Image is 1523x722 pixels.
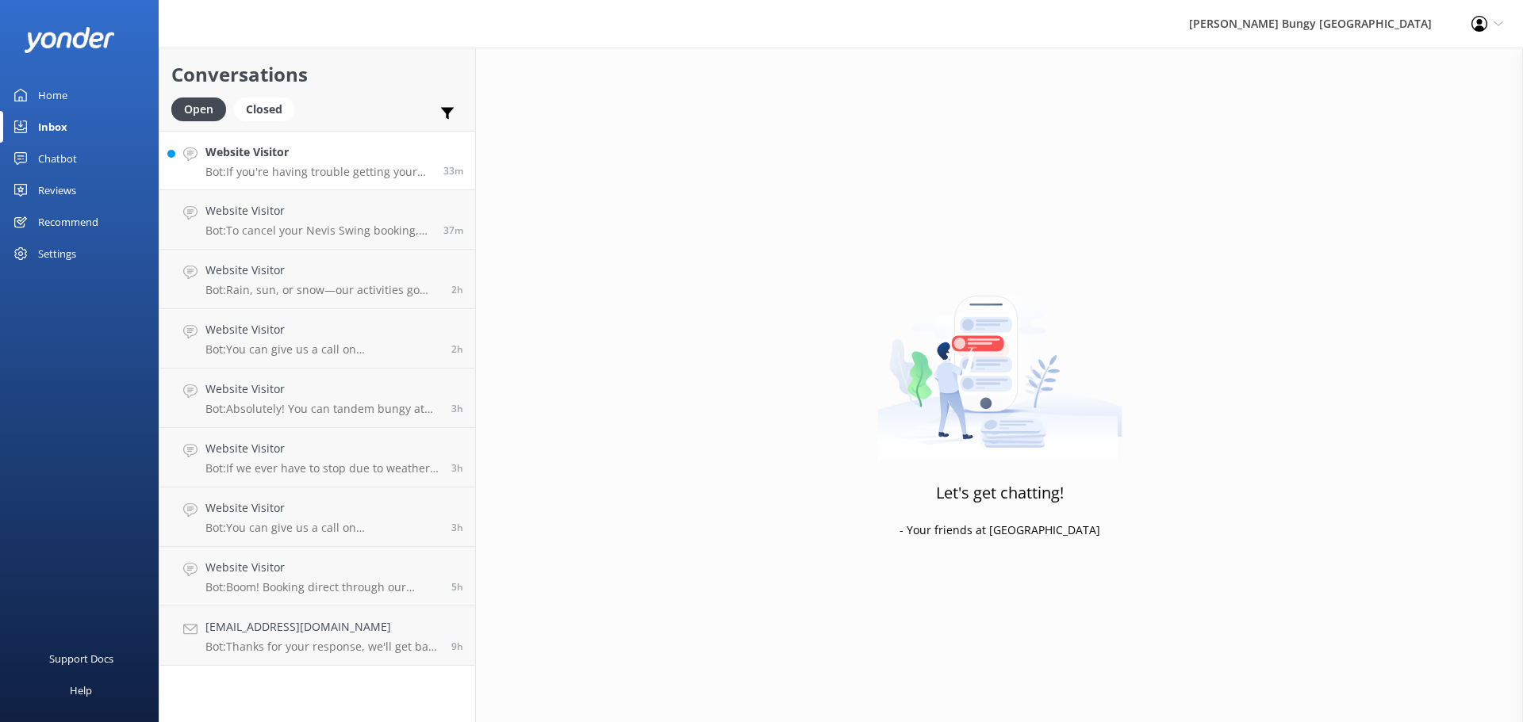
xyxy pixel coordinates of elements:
span: Oct 02 2025 01:12pm (UTC +13:00) Pacific/Auckland [451,402,463,415]
div: Chatbot [38,143,77,174]
h4: Website Visitor [205,143,432,161]
a: [EMAIL_ADDRESS][DOMAIN_NAME]Bot:Thanks for your response, we'll get back to you as soon as we can... [159,606,475,666]
p: Bot: Thanks for your response, we'll get back to you as soon as we can during opening hours. [205,640,439,654]
a: Website VisitorBot:You can give us a call on [PHONE_NUMBER] or [PHONE_NUMBER] to chat with a crew... [159,487,475,547]
a: Website VisitorBot:Absolutely! You can tandem bungy at [GEOGRAPHIC_DATA], [GEOGRAPHIC_DATA], and ... [159,369,475,428]
div: Support Docs [49,643,113,674]
p: Bot: Rain, sun, or snow—our activities go ahead in most weather conditions. If we ever have to st... [205,283,439,297]
div: Reviews [38,174,76,206]
h2: Conversations [171,59,463,90]
div: Help [70,674,92,706]
div: Inbox [38,111,67,143]
a: Website VisitorBot:If we ever have to stop due to weather, we’ll do our best to contact you direc... [159,428,475,487]
a: Website VisitorBot:You can give us a call on [PHONE_NUMBER] or [PHONE_NUMBER] to chat with a crew... [159,309,475,369]
h4: Website Visitor [205,440,439,457]
p: Bot: If you're having trouble getting your bungy video, shoot an email to [EMAIL_ADDRESS][DOMAIN_... [205,165,432,179]
h4: Website Visitor [205,202,432,220]
h4: Website Visitor [205,499,439,517]
img: yonder-white-logo.png [24,27,115,53]
span: Oct 02 2025 12:22pm (UTC +13:00) Pacific/Auckland [451,521,463,534]
h4: Website Visitor [205,262,439,279]
span: Oct 02 2025 06:58am (UTC +13:00) Pacific/Auckland [451,640,463,653]
p: Bot: To cancel your Nevis Swing booking, give us a call at [PHONE_NUMBER] or [PHONE_NUMBER], or s... [205,223,432,238]
div: Open [171,97,226,121]
span: Oct 02 2025 03:40pm (UTC +13:00) Pacific/Auckland [443,223,463,237]
h3: Let's get chatting! [936,480,1064,506]
a: Website VisitorBot:Rain, sun, or snow—our activities go ahead in most weather conditions. If we e... [159,250,475,309]
a: Closed [234,100,302,117]
h4: Website Visitor [205,559,439,576]
div: Recommend [38,206,98,238]
p: Bot: You can give us a call on [PHONE_NUMBER] or [PHONE_NUMBER] to chat with a crew member. Our o... [205,342,439,357]
a: Website VisitorBot:Boom! Booking direct through our website always scores you the best prices. Ch... [159,547,475,606]
img: artwork of a man stealing a conversation from at giant smartphone [877,262,1122,460]
span: Oct 02 2025 01:26pm (UTC +13:00) Pacific/Auckland [451,342,463,356]
h4: Website Visitor [205,321,439,338]
p: Bot: You can give us a call on [PHONE_NUMBER] or [PHONE_NUMBER] to chat with a crew member. Our o... [205,521,439,535]
p: Bot: Boom! Booking direct through our website always scores you the best prices. Check out our co... [205,580,439,594]
div: Settings [38,238,76,269]
span: Oct 02 2025 03:44pm (UTC +13:00) Pacific/Auckland [443,164,463,178]
a: Website VisitorBot:To cancel your Nevis Swing booking, give us a call at [PHONE_NUMBER] or [PHONE... [159,190,475,250]
p: Bot: If we ever have to stop due to weather, we’ll do our best to contact you directly and resche... [205,461,439,476]
div: Closed [234,97,294,121]
span: Oct 02 2025 10:23am (UTC +13:00) Pacific/Auckland [451,580,463,594]
span: Oct 02 2025 02:00pm (UTC +13:00) Pacific/Auckland [451,283,463,296]
p: Bot: Absolutely! You can tandem bungy at [GEOGRAPHIC_DATA], [GEOGRAPHIC_DATA], and [GEOGRAPHIC_DA... [205,402,439,416]
p: - Your friends at [GEOGRAPHIC_DATA] [900,521,1100,539]
div: Home [38,79,67,111]
a: Open [171,100,234,117]
h4: Website Visitor [205,380,439,398]
a: Website VisitorBot:If you're having trouble getting your bungy video, shoot an email to [EMAIL_AD... [159,131,475,190]
h4: [EMAIL_ADDRESS][DOMAIN_NAME] [205,618,439,636]
span: Oct 02 2025 12:53pm (UTC +13:00) Pacific/Auckland [451,461,463,475]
